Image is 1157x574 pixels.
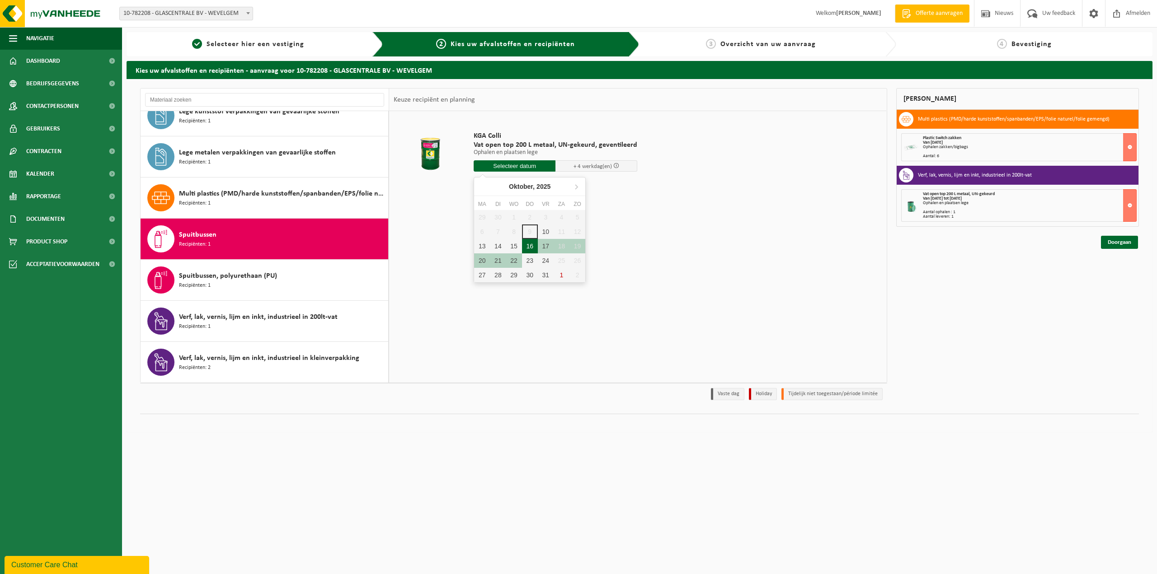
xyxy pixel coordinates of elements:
[436,39,446,49] span: 2
[749,388,777,400] li: Holiday
[141,95,389,136] button: Lege kunststof verpakkingen van gevaarlijke stoffen Recipiënten: 1
[490,200,506,209] div: di
[923,210,1137,215] div: Aantal ophalen : 1
[997,39,1007,49] span: 4
[474,253,490,268] div: 20
[26,185,61,208] span: Rapportage
[5,554,151,574] iframe: chat widget
[1101,236,1138,249] a: Doorgaan
[505,179,554,194] div: Oktober,
[538,268,554,282] div: 31
[119,7,253,20] span: 10-782208 - GLASCENTRALE BV - WEVELGEM
[923,154,1137,159] div: Aantal: 6
[895,5,969,23] a: Offerte aanvragen
[474,239,490,253] div: 13
[923,196,962,201] strong: Van [DATE] tot [DATE]
[538,253,554,268] div: 24
[179,281,211,290] span: Recipiënten: 1
[179,322,211,331] span: Recipiënten: 1
[474,149,637,156] p: Ophalen en plaatsen lege
[145,93,384,107] input: Materiaal zoeken
[179,117,211,126] span: Recipiënten: 1
[522,239,538,253] div: 16
[923,135,961,140] span: Plastic Switch zakken
[179,353,359,364] span: Verf, lak, vernis, lijm en inkt, industrieel in kleinverpakking
[179,199,211,208] span: Recipiënten: 1
[711,388,744,400] li: Vaste dag
[179,158,211,167] span: Recipiënten: 1
[474,268,490,282] div: 27
[179,364,211,372] span: Recipiënten: 2
[506,253,522,268] div: 22
[141,342,389,383] button: Verf, lak, vernis, lijm en inkt, industrieel in kleinverpakking Recipiënten: 2
[923,201,1137,205] div: Ophalen en plaatsen lege
[131,39,365,50] a: 1Selecteer hier een vestiging
[141,136,389,177] button: Lege metalen verpakkingen van gevaarlijke stoffen Recipiënten: 1
[923,191,995,196] span: Vat open top 200 L metaal, UN-gekeurd
[141,301,389,342] button: Verf, lak, vernis, lijm en inkt, industrieel in 200lt-vat Recipiënten: 1
[522,200,538,209] div: do
[506,200,522,209] div: wo
[474,131,637,140] span: KGA Colli
[26,208,65,230] span: Documenten
[918,112,1110,126] h3: Multi plastics (PMD/harde kunststoffen/spanbanden/EPS/folie naturel/folie gemengd)
[522,268,538,282] div: 30
[26,230,67,253] span: Product Shop
[389,89,480,111] div: Keuze recipiënt en planning
[451,41,575,48] span: Kies uw afvalstoffen en recipiënten
[913,9,965,18] span: Offerte aanvragen
[923,215,1137,219] div: Aantal leveren: 1
[474,140,637,149] span: Vat open top 200 L metaal, UN-gekeurd, geventileerd
[896,88,1139,110] div: [PERSON_NAME]
[179,240,211,249] span: Recipiënten: 1
[141,177,389,219] button: Multi plastics (PMD/harde kunststoffen/spanbanden/EPS/folie naturel/folie gemengd) Recipiënten: 1
[127,61,1152,79] h2: Kies uw afvalstoffen en recipiënten - aanvraag voor 10-782208 - GLASCENTRALE BV - WEVELGEM
[179,271,277,281] span: Spuitbussen, polyurethaan (PU)
[574,163,612,169] span: + 4 werkdag(en)
[26,140,61,163] span: Contracten
[26,95,79,117] span: Contactpersonen
[26,117,60,140] span: Gebruikers
[923,145,1137,149] div: Ophalen zakken/bigbags
[536,183,550,190] i: 2025
[179,188,386,199] span: Multi plastics (PMD/harde kunststoffen/spanbanden/EPS/folie naturel/folie gemengd)
[538,239,554,253] div: 17
[538,200,554,209] div: vr
[474,160,555,172] input: Selecteer datum
[569,200,585,209] div: zo
[26,253,99,275] span: Acceptatievoorwaarden
[923,140,943,145] strong: Van [DATE]
[207,41,304,48] span: Selecteer hier een vestiging
[490,253,506,268] div: 21
[554,200,569,209] div: za
[26,27,54,50] span: Navigatie
[836,10,881,17] strong: [PERSON_NAME]
[26,163,54,185] span: Kalender
[706,39,716,49] span: 3
[179,147,336,158] span: Lege metalen verpakkingen van gevaarlijke stoffen
[781,388,883,400] li: Tijdelijk niet toegestaan/période limitée
[506,268,522,282] div: 29
[192,39,202,49] span: 1
[26,50,60,72] span: Dashboard
[179,229,216,240] span: Spuitbussen
[120,7,253,20] span: 10-782208 - GLASCENTRALE BV - WEVELGEM
[720,41,816,48] span: Overzicht van uw aanvraag
[506,239,522,253] div: 15
[490,239,506,253] div: 14
[918,168,1032,182] h3: Verf, lak, vernis, lijm en inkt, industrieel in 200lt-vat
[538,224,554,239] div: 10
[1011,41,1052,48] span: Bevestiging
[141,260,389,301] button: Spuitbussen, polyurethaan (PU) Recipiënten: 1
[26,72,79,95] span: Bedrijfsgegevens
[179,106,339,117] span: Lege kunststof verpakkingen van gevaarlijke stoffen
[522,253,538,268] div: 23
[490,268,506,282] div: 28
[179,312,338,322] span: Verf, lak, vernis, lijm en inkt, industrieel in 200lt-vat
[474,200,490,209] div: ma
[141,219,389,260] button: Spuitbussen Recipiënten: 1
